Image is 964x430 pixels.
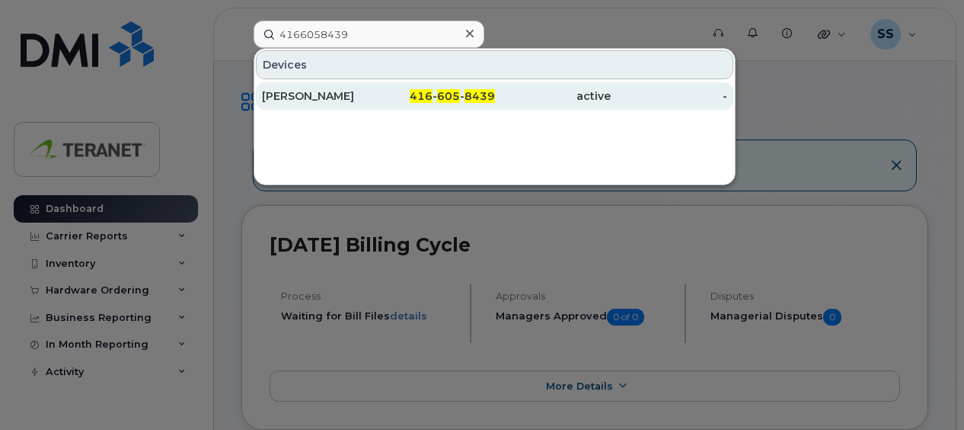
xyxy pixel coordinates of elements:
span: 605 [437,89,460,103]
a: [PERSON_NAME]416-605-8439active- [256,82,733,110]
span: 416 [410,89,433,103]
div: - [611,88,727,104]
span: 8439 [464,89,495,103]
div: active [495,88,611,104]
div: - - [378,88,495,104]
div: Devices [256,50,733,79]
div: [PERSON_NAME] [262,88,378,104]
